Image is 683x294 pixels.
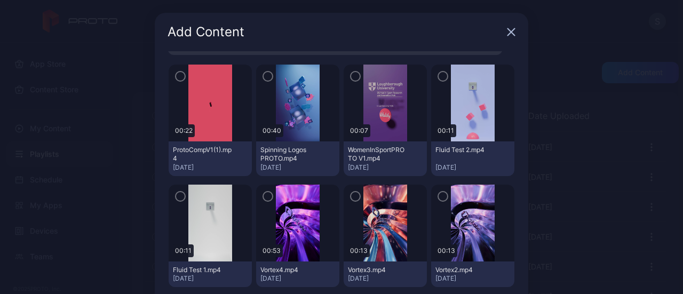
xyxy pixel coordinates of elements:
div: ProtoCompV1(1).mp4 [173,146,232,163]
div: 00:07 [348,124,370,137]
div: Vortex2.mp4 [435,266,494,274]
div: [DATE] [260,274,335,283]
div: [DATE] [260,163,335,172]
div: Spinning Logos PROTO.mp4 [260,146,319,163]
div: [DATE] [173,274,248,283]
div: 00:11 [173,244,194,257]
div: [DATE] [173,163,248,172]
div: [DATE] [348,163,423,172]
div: Fluid Test 2.mp4 [435,146,494,154]
div: [DATE] [348,274,423,283]
div: 00:13 [348,244,370,257]
div: [DATE] [435,163,510,172]
div: 00:13 [435,244,457,257]
div: [DATE] [435,274,510,283]
div: Fluid Test 1.mp4 [173,266,232,274]
div: 00:22 [173,124,195,137]
div: Add Content [168,26,503,38]
div: Vortex4.mp4 [260,266,319,274]
div: WomenInSportPROTO V1.mp4 [348,146,407,163]
div: Vortex3.mp4 [348,266,407,274]
div: 00:11 [435,124,456,137]
div: 00:53 [260,244,283,257]
div: 00:40 [260,124,283,137]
